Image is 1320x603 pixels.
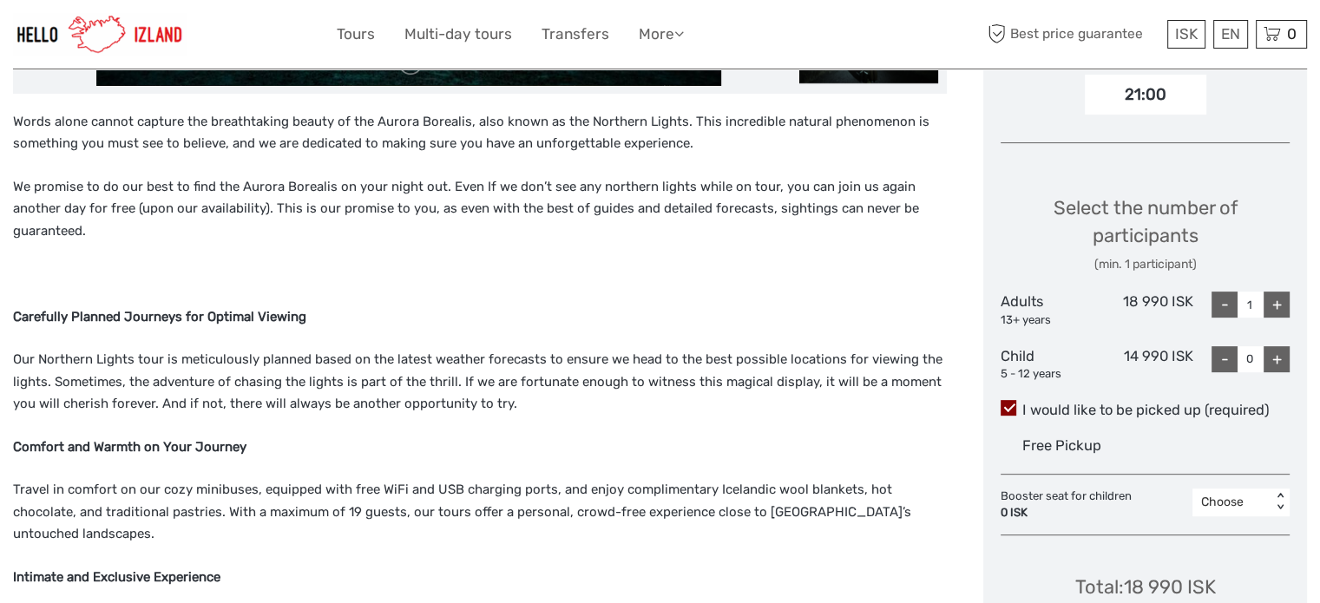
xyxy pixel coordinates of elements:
div: + [1264,292,1290,318]
strong: Carefully Planned Journeys for Optimal Viewing [13,309,306,324]
a: Transfers [542,22,609,47]
p: We promise to do our best to find the Aurora Borealis on your night out. Even If we don’t see any... [13,176,947,243]
div: + [1264,346,1290,372]
div: 5 - 12 years [1001,366,1097,383]
a: Tours [337,22,375,47]
div: Choose [1201,494,1263,511]
div: Select the number of participants [1001,194,1290,273]
img: 1270-cead85dc-23af-4572-be81-b346f9cd5751_logo_small.jpg [13,13,187,56]
div: Total : 18 990 ISK [1075,574,1216,600]
div: 14 990 ISK [1097,346,1193,383]
p: Travel in comfort on our cozy minibuses, equipped with free WiFi and USB charging ports, and enjo... [13,479,947,546]
strong: Comfort and Warmth on Your Journey [13,439,246,455]
div: Child [1001,346,1097,383]
div: (min. 1 participant) [1001,256,1290,273]
div: - [1212,346,1238,372]
span: 0 [1284,25,1299,43]
p: Words alone cannot capture the breathtaking beauty of the Aurora Borealis, also known as the Nort... [13,111,947,155]
div: 21:00 [1085,75,1206,115]
a: More [639,22,684,47]
p: Our Northern Lights tour is meticulously planned based on the latest weather forecasts to ensure ... [13,349,947,416]
span: ISK [1175,25,1198,43]
div: 13+ years [1001,312,1097,329]
a: Multi-day tours [404,22,512,47]
div: Adults [1001,292,1097,328]
label: I would like to be picked up (required) [1001,400,1290,421]
span: Best price guarantee [983,20,1163,49]
div: - [1212,292,1238,318]
strong: Intimate and Exclusive Experience [13,569,220,585]
div: 0 ISK [1001,505,1132,521]
div: EN [1213,20,1248,49]
div: < > [1273,493,1288,511]
div: Booster seat for children [1001,488,1140,521]
div: 18 990 ISK [1097,292,1193,328]
span: Free Pickup [1022,437,1101,454]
